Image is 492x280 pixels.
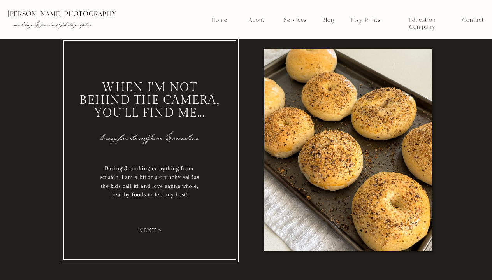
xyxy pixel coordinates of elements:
[395,17,449,24] a: Education Company
[91,132,207,142] p: living for the caffeine & sunshine
[7,10,124,17] p: [PERSON_NAME] photography
[320,17,337,24] a: Blog
[211,17,228,24] a: Home
[135,227,164,233] a: next >
[246,17,266,24] a: About
[462,17,484,24] a: Contact
[348,17,383,24] a: Etsy Prints
[14,21,108,28] p: wedding & portrait photographer
[281,17,309,24] a: Services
